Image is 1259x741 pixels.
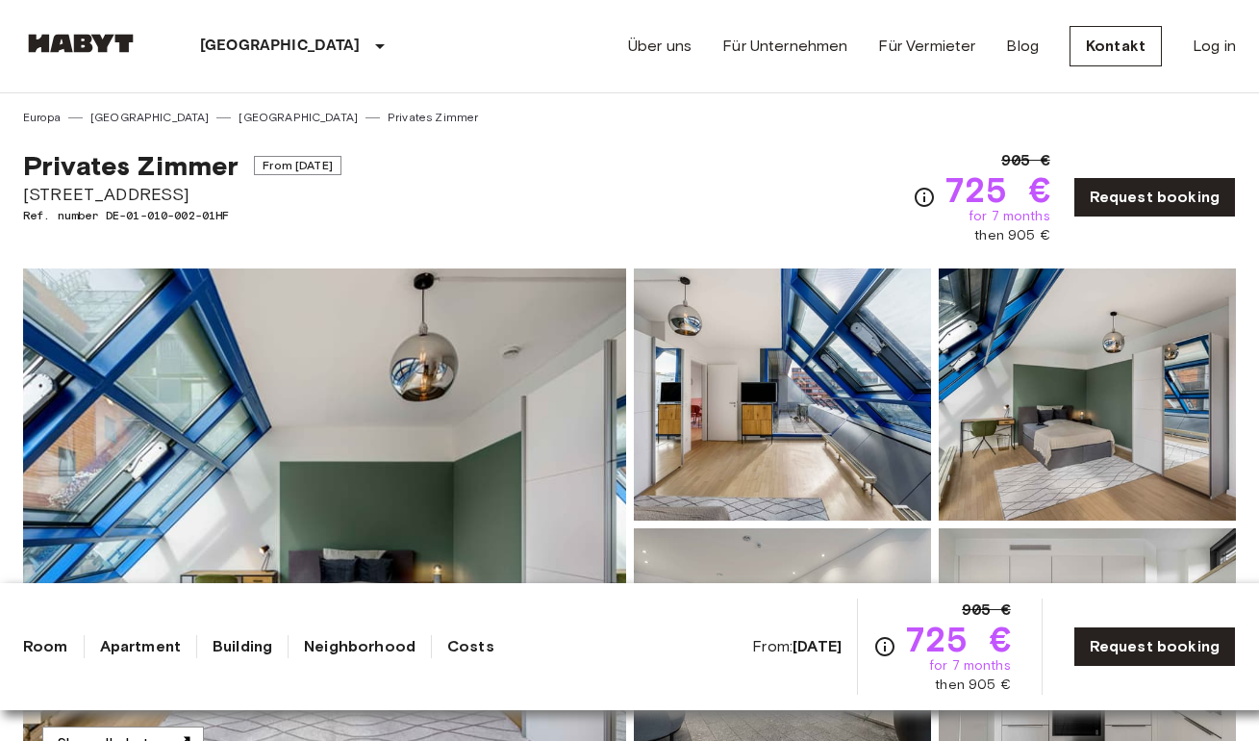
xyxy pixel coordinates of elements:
img: Picture of unit DE-01-010-002-01HF [634,268,931,521]
a: Request booking [1073,177,1236,217]
a: Costs [447,635,494,658]
a: Für Unternehmen [722,35,847,58]
span: [STREET_ADDRESS] [23,182,341,207]
span: for 7 months [929,656,1011,676]
span: then 905 € [935,676,1011,695]
img: Habyt [23,34,138,53]
a: [GEOGRAPHIC_DATA] [90,109,210,126]
a: Request booking [1073,626,1236,667]
span: From: [752,636,842,657]
span: From [DATE] [254,156,341,175]
a: Building [213,635,272,658]
p: [GEOGRAPHIC_DATA] [200,35,361,58]
a: Apartment [100,635,181,658]
a: [GEOGRAPHIC_DATA] [239,109,358,126]
a: Über uns [628,35,692,58]
a: Room [23,635,68,658]
span: 905 € [1001,149,1050,172]
span: Ref. number DE-01-010-002-01HF [23,207,341,224]
a: Privates Zimmer [388,109,478,126]
svg: Check cost overview for full price breakdown. Please note that discounts apply to new joiners onl... [913,186,936,209]
span: then 905 € [974,226,1050,245]
a: Kontakt [1070,26,1162,66]
svg: Check cost overview for full price breakdown. Please note that discounts apply to new joiners onl... [873,635,896,658]
span: 725 € [944,172,1050,207]
a: Für Vermieter [878,35,975,58]
a: Neighborhood [304,635,415,658]
span: 725 € [904,622,1011,656]
b: [DATE] [793,637,842,655]
a: Blog [1006,35,1039,58]
img: Picture of unit DE-01-010-002-01HF [939,268,1236,521]
span: Privates Zimmer [23,149,239,182]
span: for 7 months [969,207,1050,226]
span: 905 € [962,599,1011,622]
a: Europa [23,109,61,126]
a: Log in [1193,35,1236,58]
